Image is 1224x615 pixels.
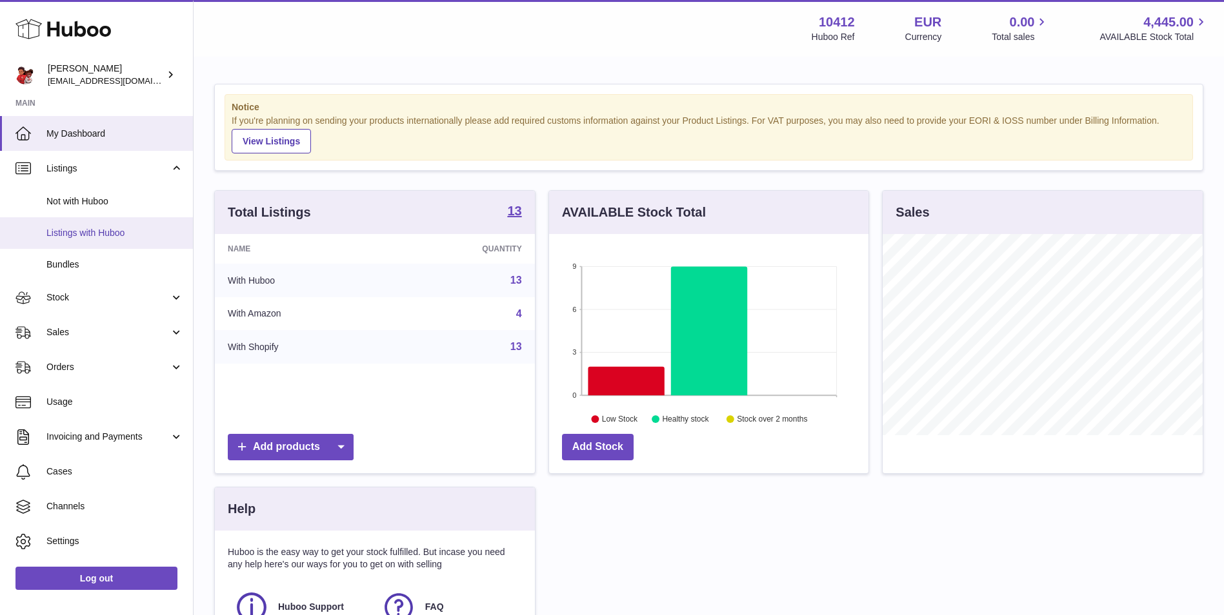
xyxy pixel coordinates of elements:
[46,128,183,140] span: My Dashboard
[215,330,390,364] td: With Shopify
[1143,14,1194,31] span: 4,445.00
[425,601,444,613] span: FAQ
[1099,14,1209,43] a: 4,445.00 AVAILABLE Stock Total
[215,297,390,331] td: With Amazon
[507,204,521,220] a: 13
[46,396,183,408] span: Usage
[572,262,576,270] text: 9
[48,63,164,87] div: [PERSON_NAME]
[46,291,170,304] span: Stock
[507,204,521,217] strong: 13
[572,348,576,356] text: 3
[232,115,1186,153] div: If you're planning on sending your products internationally please add required customs informati...
[48,75,190,86] span: [EMAIL_ADDRESS][DOMAIN_NAME]
[662,415,709,424] text: Healthy stock
[15,65,35,84] img: internalAdmin-10412@internal.huboo.com
[390,234,534,264] th: Quantity
[46,227,183,239] span: Listings with Huboo
[510,275,522,286] a: 13
[905,31,942,43] div: Currency
[15,567,177,590] a: Log out
[46,361,170,373] span: Orders
[516,308,522,319] a: 4
[562,204,706,221] h3: AVAILABLE Stock Total
[46,500,183,512] span: Channels
[278,601,344,613] span: Huboo Support
[228,500,256,518] h3: Help
[819,14,855,31] strong: 10412
[992,14,1049,43] a: 0.00 Total sales
[46,431,170,443] span: Invoicing and Payments
[46,162,170,175] span: Listings
[46,535,183,547] span: Settings
[46,195,183,208] span: Not with Huboo
[1010,14,1035,31] span: 0.00
[215,264,390,297] td: With Huboo
[232,129,311,153] a: View Listings
[914,14,941,31] strong: EUR
[46,326,170,338] span: Sales
[232,101,1186,113] strong: Notice
[812,31,855,43] div: Huboo Ref
[215,234,390,264] th: Name
[602,415,638,424] text: Low Stock
[572,391,576,399] text: 0
[572,306,576,313] text: 6
[737,415,807,424] text: Stock over 2 months
[510,341,522,352] a: 13
[228,434,354,460] a: Add products
[562,434,634,460] a: Add Stock
[228,546,522,571] p: Huboo is the easy way to get your stock fulfilled. But incase you need any help here's our ways f...
[228,204,311,221] h3: Total Listings
[992,31,1049,43] span: Total sales
[896,204,929,221] h3: Sales
[1099,31,1209,43] span: AVAILABLE Stock Total
[46,259,183,271] span: Bundles
[46,465,183,478] span: Cases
